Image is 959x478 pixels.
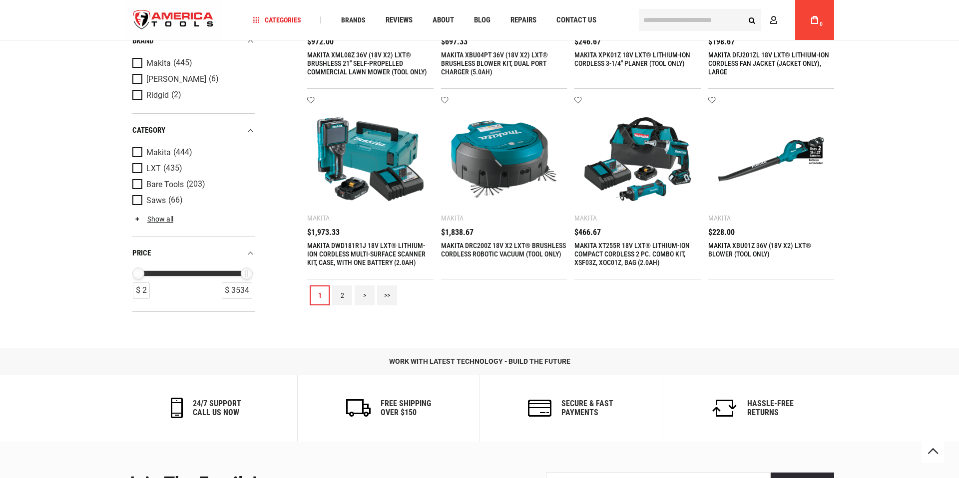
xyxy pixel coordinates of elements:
a: MAKITA DWD181R1J 18V LXT® LITHIUM-ION CORDLESS MULTI-SURFACE SCANNER KIT, CASE, WITH ONE BATTERY ... [307,241,426,266]
a: > [355,285,375,305]
span: LXT [146,164,161,173]
a: Show all [132,215,173,223]
span: Blog [474,16,490,24]
a: store logo [125,1,222,39]
h6: secure & fast payments [561,399,613,417]
a: Makita (444) [132,147,252,158]
span: (445) [173,59,192,67]
span: Ridgid [146,90,169,99]
span: Brands [341,16,366,23]
span: (203) [186,180,205,189]
a: About [428,13,459,27]
span: Contact Us [556,16,596,24]
h6: Free Shipping Over $150 [381,399,431,417]
span: $972.00 [307,38,334,46]
span: Repairs [510,16,536,24]
a: MAKITA XT255R 18V LXT® LITHIUM-ION COMPACT CORDLESS 2 PC. COMBO KIT, XSF03Z, XOC01Z, BAG (2.0AH) [574,241,690,266]
div: price [132,246,255,259]
a: Repairs [506,13,541,27]
img: MAKITA DRC200Z 18V X2 LXT® BRUSHLESS CORDLESS ROBOTIC VACUUM (TOOL ONLY) [451,106,557,213]
span: Saws [146,196,166,205]
span: $246.67 [574,38,601,46]
span: $228.00 [708,229,735,237]
button: Search [742,10,761,29]
span: About [433,16,454,24]
span: Categories [253,16,301,23]
a: Blog [470,13,495,27]
a: >> [377,285,397,305]
div: Makita [574,214,597,222]
span: $198.67 [708,38,735,46]
div: Brand [132,34,255,47]
img: MAKITA XT255R 18V LXT® LITHIUM-ION COMPACT CORDLESS 2 PC. COMBO KIT, XSF03Z, XOC01Z, BAG (2.0AH) [584,106,691,213]
div: $ 3534 [222,282,252,299]
a: Contact Us [552,13,601,27]
span: $466.67 [574,229,601,237]
a: Makita (445) [132,57,252,68]
a: Saws (66) [132,195,252,206]
a: MAKITA XBU04PT 36V (18V X2) LXT® BRUSHLESS BLOWER KIT, DUAL PORT CHARGER (5.0AH) [441,51,548,76]
span: Reviews [386,16,413,24]
div: Makita [708,214,731,222]
div: Makita [441,214,464,222]
span: $1,838.67 [441,229,474,237]
span: (435) [163,164,182,173]
span: (444) [173,148,192,157]
a: MAKITA XML08Z 36V (18V X2) LXT® BRUSHLESS 21" SELF-PROPELLED COMMERCIAL LAWN MOWER (TOOL ONLY) [307,51,427,76]
h6: Hassle-Free Returns [747,399,794,417]
img: MAKITA DWD181R1J 18V LXT® LITHIUM-ION CORDLESS MULTI-SURFACE SCANNER KIT, CASE, WITH ONE BATTERY ... [317,106,424,213]
a: 2 [332,285,352,305]
div: Makita [307,214,330,222]
a: MAKITA XBU01Z 36V (18V X2) LXT® BLOWER (TOOL ONLY) [708,241,811,258]
span: Makita [146,148,171,157]
a: Brands [337,13,370,27]
a: Ridgid (2) [132,89,252,100]
a: MAKITA DRC200Z 18V X2 LXT® BRUSHLESS CORDLESS ROBOTIC VACUUM (TOOL ONLY) [441,241,566,258]
a: Bare Tools (203) [132,179,252,190]
img: MAKITA XBU01Z 36V (18V X2) LXT® BLOWER (TOOL ONLY) [718,106,825,213]
span: $697.33 [441,38,468,46]
span: [PERSON_NAME] [146,74,206,83]
a: MAKITA XPK01Z 18V LXT® LITHIUM-ION CORDLESS 3-1/4" PLANER (TOOL ONLY) [574,51,690,67]
span: (2) [171,91,181,99]
img: America Tools [125,1,222,39]
div: category [132,123,255,137]
span: $1,973.33 [307,229,340,237]
h6: 24/7 support call us now [193,399,241,417]
a: MAKITA DFJ201ZL 18V LXT® LITHIUM-ION CORDLESS FAN JACKET (JACKET ONLY), LARGE [708,51,829,76]
span: (6) [209,75,219,83]
span: Makita [146,58,171,67]
a: Reviews [381,13,417,27]
span: 0 [820,21,823,27]
div: Product Filters [132,23,255,311]
a: LXT (435) [132,163,252,174]
a: 1 [310,285,330,305]
a: [PERSON_NAME] (6) [132,73,252,84]
a: Categories [249,13,306,27]
div: $ 2 [133,282,150,299]
span: (66) [168,196,183,205]
span: Bare Tools [146,180,184,189]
